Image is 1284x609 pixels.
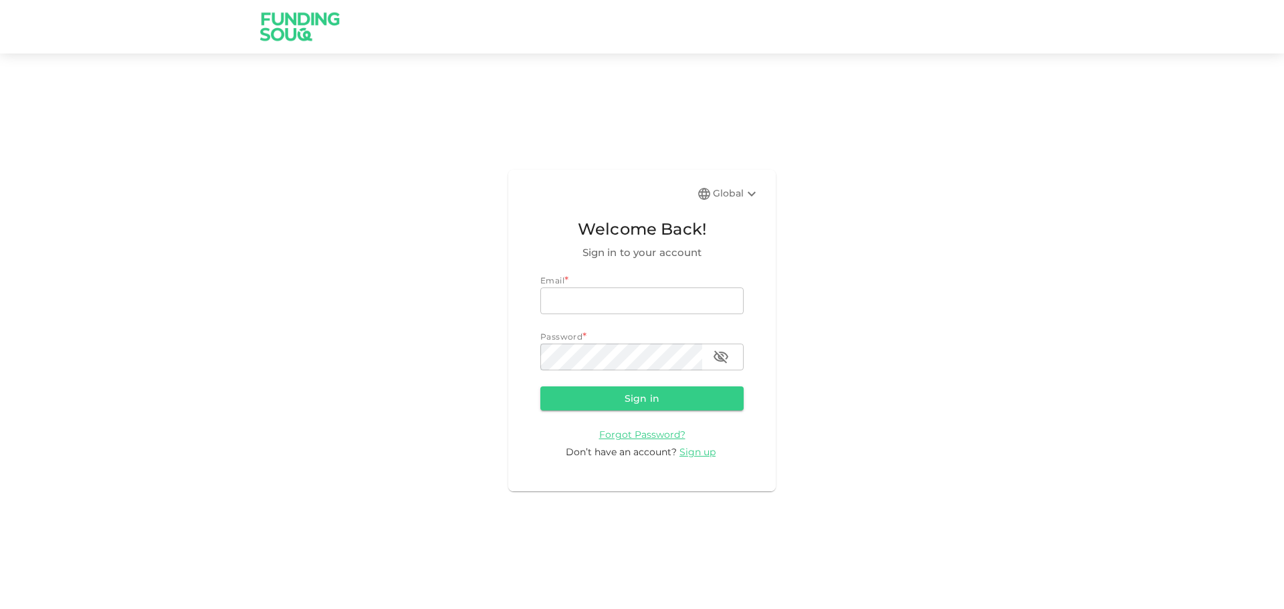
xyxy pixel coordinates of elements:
span: Don’t have an account? [566,446,677,458]
span: Email [540,275,564,285]
div: Global [713,186,760,202]
a: Forgot Password? [599,428,685,441]
span: Sign in to your account [540,245,744,261]
input: password [540,344,702,370]
span: Welcome Back! [540,217,744,242]
span: Password [540,332,582,342]
span: Sign up [679,446,716,458]
span: Forgot Password? [599,429,685,441]
button: Sign in [540,386,744,410]
input: email [540,287,744,314]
